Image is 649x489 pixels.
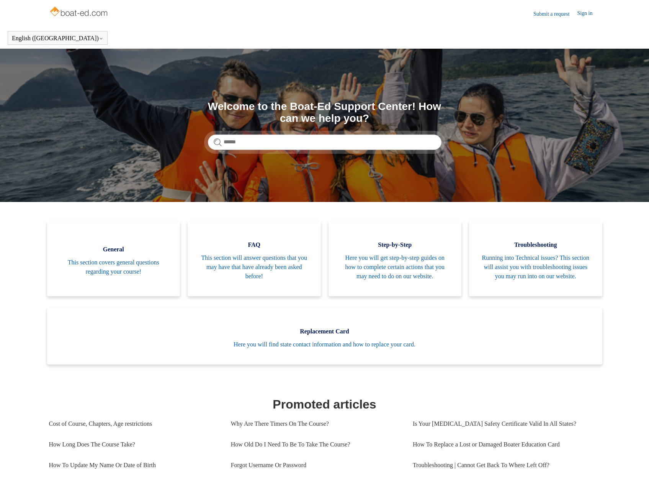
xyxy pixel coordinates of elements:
[49,434,219,455] a: How Long Does The Course Take?
[208,135,441,150] input: Search
[413,455,595,476] a: Troubleshooting | Cannot Get Back To Where Left Off?
[199,253,309,281] span: This section will answer questions that you may have that have already been asked before!
[49,395,600,414] h1: Promoted articles
[59,245,169,254] span: General
[340,240,450,249] span: Step-by-Step
[188,221,321,296] a: FAQ This section will answer questions that you may have that have already been asked before!
[481,253,591,281] span: Running into Technical issues? This section will assist you with troubleshooting issues you may r...
[12,35,103,42] button: English ([GEOGRAPHIC_DATA])
[329,221,462,296] a: Step-by-Step Here you will get step-by-step guides on how to complete certain actions that you ma...
[47,308,602,364] a: Replacement Card Here you will find state contact information and how to replace your card.
[481,240,591,249] span: Troubleshooting
[199,240,309,249] span: FAQ
[469,221,602,296] a: Troubleshooting Running into Technical issues? This section will assist you with troubleshooting ...
[208,101,441,125] h1: Welcome to the Boat-Ed Support Center! How can we help you?
[47,221,180,296] a: General This section covers general questions regarding your course!
[49,455,219,476] a: How To Update My Name Or Date of Birth
[49,414,219,434] a: Cost of Course, Chapters, Age restrictions
[231,455,401,476] a: Forgot Username Or Password
[59,340,591,349] span: Here you will find state contact information and how to replace your card.
[340,253,450,281] span: Here you will get step-by-step guides on how to complete certain actions that you may need to do ...
[59,327,591,336] span: Replacement Card
[577,9,600,18] a: Sign in
[49,5,110,20] img: Boat-Ed Help Center home page
[413,434,595,455] a: How To Replace a Lost or Damaged Boater Education Card
[413,414,595,434] a: Is Your [MEDICAL_DATA] Safety Certificate Valid In All States?
[533,10,577,18] a: Submit a request
[231,434,401,455] a: How Old Do I Need To Be To Take The Course?
[231,414,401,434] a: Why Are There Timers On The Course?
[59,258,169,276] span: This section covers general questions regarding your course!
